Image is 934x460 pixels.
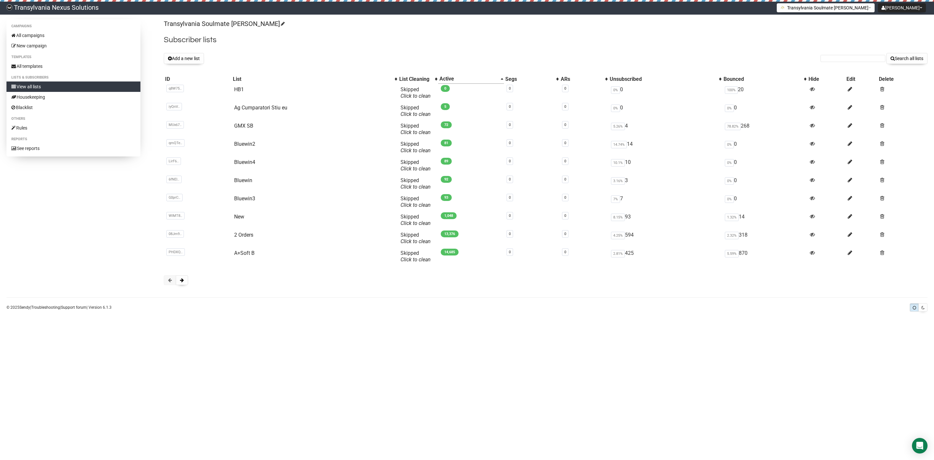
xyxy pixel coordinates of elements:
[509,195,511,200] a: 0
[441,140,452,146] span: 81
[722,211,807,229] td: 14
[6,92,140,102] a: Housekeeping
[725,141,734,148] span: 0%
[611,214,625,221] span: 8.15%
[234,232,253,238] a: 2 Orders
[6,135,140,143] li: Reports
[724,76,801,82] div: Bounced
[608,102,722,120] td: 0
[608,229,722,247] td: 594
[725,250,739,257] span: 5.59%
[6,22,140,30] li: Campaigns
[165,76,230,82] div: ID
[401,86,431,99] span: Skipped
[234,214,244,220] a: New
[608,84,722,102] td: 0
[509,250,511,254] a: 0
[564,141,566,145] a: 0
[611,141,627,148] span: 14.74%
[441,158,452,165] span: 89
[608,138,722,156] td: 14
[166,103,182,110] span: iyQnV..
[61,305,87,310] a: Support forum
[234,123,253,129] a: GMX SB
[807,74,845,84] th: Hide: No sort applied, sorting is disabled
[233,76,391,82] div: List
[166,139,185,147] span: qmQTe..
[722,175,807,193] td: 0
[722,138,807,156] td: 0
[564,159,566,163] a: 0
[6,143,140,154] a: See reports
[722,247,807,266] td: 870
[399,76,432,82] div: List Cleaning
[509,232,511,236] a: 0
[401,220,431,226] a: Click to clean
[164,53,204,64] button: Add a new list
[31,305,60,310] a: Troubleshooting
[401,214,431,226] span: Skipped
[441,85,450,92] span: 0
[6,30,140,41] a: All campaigns
[725,86,738,94] span: 100%
[722,120,807,138] td: 268
[725,195,734,203] span: 0%
[401,202,431,208] a: Click to clean
[6,115,140,123] li: Others
[6,61,140,71] a: All templates
[509,159,511,163] a: 0
[401,129,431,135] a: Click to clean
[725,177,734,185] span: 0%
[234,105,287,111] a: Ag Cumparatori Stiu eu
[6,53,140,61] li: Templates
[164,20,284,28] a: Transylvania Soulmate [PERSON_NAME]
[441,249,459,255] span: 14,685
[401,93,431,99] a: Click to clean
[564,195,566,200] a: 0
[722,74,807,84] th: Bounced: No sort applied, activate to apply an ascending sort
[564,123,566,127] a: 0
[564,105,566,109] a: 0
[509,105,511,109] a: 0
[401,123,431,135] span: Skipped
[886,53,928,64] button: Search all lists
[509,141,511,145] a: 0
[401,250,431,263] span: Skipped
[164,74,231,84] th: ID: No sort applied, sorting is disabled
[441,230,459,237] span: 13,376
[6,5,12,10] img: 586cc6b7d8bc403f0c61b981d947c989
[166,194,183,201] span: G0prC..
[561,76,602,82] div: ARs
[234,141,255,147] a: Bluewin2
[608,74,722,84] th: Unsubscribed: No sort applied, activate to apply an ascending sort
[234,159,255,165] a: Bluewin4
[564,214,566,218] a: 0
[234,195,255,202] a: Bluewin3
[608,175,722,193] td: 3
[164,34,928,46] h2: Subscriber lists
[439,76,497,82] div: Active
[725,105,734,112] span: 0%
[6,74,140,81] li: Lists & subscribers
[401,238,431,244] a: Click to clean
[441,212,457,219] span: 1,048
[19,305,30,310] a: Sendy
[504,74,559,84] th: Segs: No sort applied, activate to apply an ascending sort
[879,76,926,82] div: Delete
[6,81,140,92] a: View all lists
[559,74,608,84] th: ARs: No sort applied, activate to apply an ascending sort
[725,159,734,167] span: 0%
[509,86,511,91] a: 0
[401,232,431,244] span: Skipped
[808,76,844,82] div: Hide
[441,103,450,110] span: 5
[166,176,182,183] span: 6fNEI..
[722,102,807,120] td: 0
[610,76,716,82] div: Unsubscribed
[611,232,625,239] span: 4.25%
[401,111,431,117] a: Click to clean
[611,177,625,185] span: 3.16%
[401,177,431,190] span: Skipped
[608,120,722,138] td: 4
[166,212,185,219] span: WlMT8..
